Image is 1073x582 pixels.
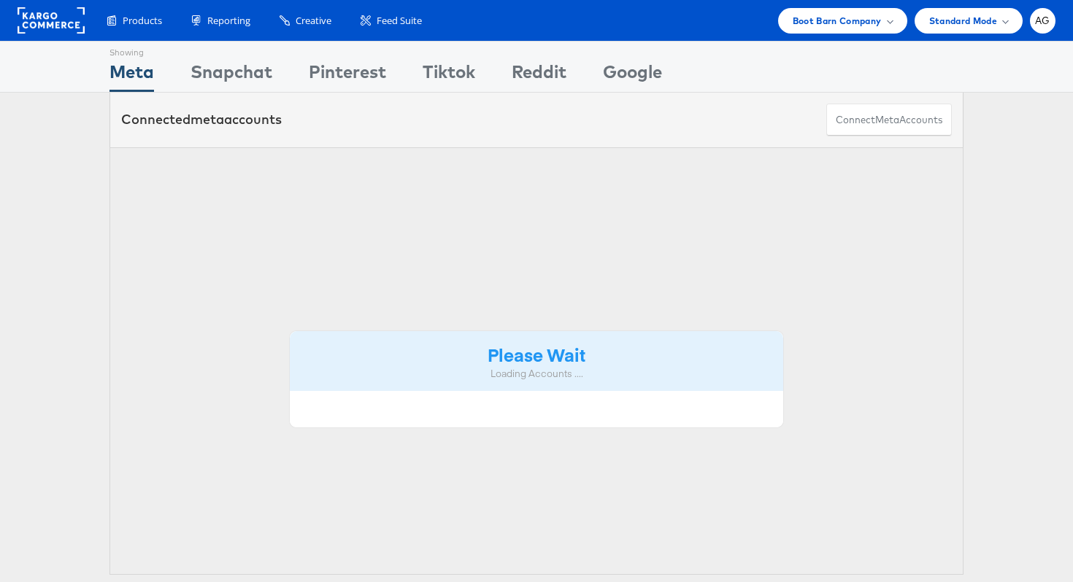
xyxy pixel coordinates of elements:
[123,14,162,28] span: Products
[109,59,154,92] div: Meta
[301,367,772,381] div: Loading Accounts ....
[875,113,899,127] span: meta
[121,110,282,129] div: Connected accounts
[826,104,952,136] button: ConnectmetaAccounts
[296,14,331,28] span: Creative
[377,14,422,28] span: Feed Suite
[309,59,386,92] div: Pinterest
[191,59,272,92] div: Snapchat
[1035,16,1050,26] span: AG
[191,111,224,128] span: meta
[793,13,882,28] span: Boot Barn Company
[109,42,154,59] div: Showing
[512,59,566,92] div: Reddit
[929,13,997,28] span: Standard Mode
[423,59,475,92] div: Tiktok
[207,14,250,28] span: Reporting
[488,342,585,366] strong: Please Wait
[603,59,662,92] div: Google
